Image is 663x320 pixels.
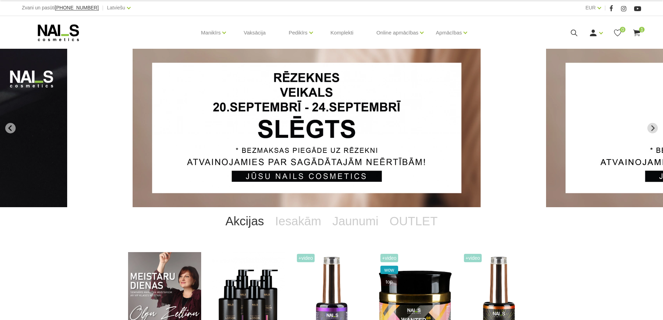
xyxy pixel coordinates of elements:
a: Apmācības [436,19,462,47]
span: +Video [464,254,482,262]
span: wow [380,266,398,274]
a: 0 [613,29,622,37]
span: 0 [620,27,625,32]
li: 1 of 14 [133,49,530,207]
a: [PHONE_NUMBER] [55,5,99,10]
button: Go to last slide [5,123,16,133]
a: Manikīrs [201,19,221,47]
a: Latviešu [107,3,125,12]
button: Next slide [647,123,658,133]
a: 1 [632,29,641,37]
a: EUR [585,3,596,12]
a: Iesakām [270,207,327,235]
span: +Video [297,254,315,262]
a: Akcijas [220,207,270,235]
a: OUTLET [384,207,443,235]
span: 1 [639,27,645,32]
span: | [102,3,104,12]
a: Komplekti [325,16,359,49]
a: Vaksācija [238,16,271,49]
a: Online apmācības [376,19,418,47]
span: | [605,3,606,12]
div: Zvani un pasūti [22,3,99,12]
span: +Video [380,254,398,262]
a: Jaunumi [327,207,384,235]
span: top [380,278,398,286]
a: Pedikīrs [289,19,307,47]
